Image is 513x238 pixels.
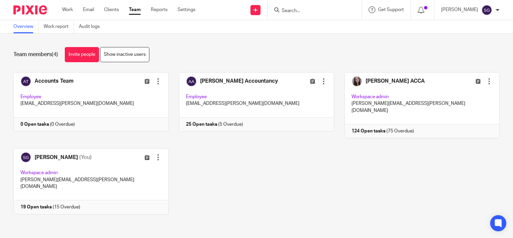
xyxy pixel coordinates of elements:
a: Clients [104,6,119,13]
a: Work report [44,20,74,33]
a: Invite people [65,47,99,62]
input: Search [281,8,341,14]
a: Reports [151,6,168,13]
h1: Team members [13,51,58,58]
span: (4) [52,52,58,57]
a: Team [129,6,141,13]
img: svg%3E [481,5,492,15]
a: Show inactive users [100,47,149,62]
a: Overview [13,20,39,33]
img: Pixie [13,5,47,14]
a: Settings [178,6,195,13]
a: Email [83,6,94,13]
a: Audit logs [79,20,105,33]
a: Work [62,6,73,13]
p: [PERSON_NAME] [441,6,478,13]
span: Get Support [378,7,404,12]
